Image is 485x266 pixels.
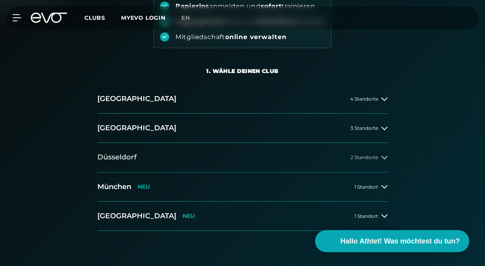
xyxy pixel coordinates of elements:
[340,236,460,247] span: Hallo Athlet! Was möchtest du tun?
[97,94,176,104] h2: [GEOGRAPHIC_DATA]
[97,114,388,143] button: [GEOGRAPHIC_DATA]3 Standorte
[181,14,190,21] span: en
[351,155,378,160] span: 2 Standorte
[354,184,378,189] span: 1 Standort
[175,33,287,41] div: Mitgliedschaft
[138,184,150,190] p: NEU
[206,67,278,75] div: 1. Wähle deinen Club
[225,33,287,41] strong: online verwalten
[181,13,200,22] a: en
[97,84,388,114] button: [GEOGRAPHIC_DATA]4 Standorte
[97,152,137,162] h2: Düsseldorf
[84,14,105,21] span: Clubs
[97,143,388,172] button: Düsseldorf2 Standorte
[97,211,176,221] h2: [GEOGRAPHIC_DATA]
[351,126,378,131] span: 3 Standorte
[97,172,388,202] button: MünchenNEU1 Standort
[121,14,166,21] a: MYEVO LOGIN
[84,14,121,21] a: Clubs
[97,202,388,231] button: [GEOGRAPHIC_DATA]NEU1 Standort
[350,96,378,101] span: 4 Standorte
[183,213,195,219] p: NEU
[97,182,131,192] h2: München
[354,214,378,219] span: 1 Standort
[97,123,176,133] h2: [GEOGRAPHIC_DATA]
[315,230,469,252] button: Hallo Athlet! Was möchtest du tun?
